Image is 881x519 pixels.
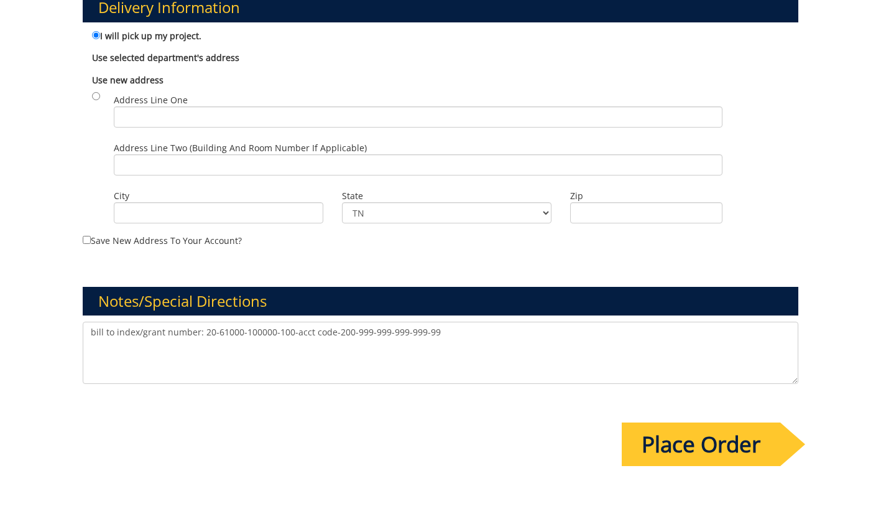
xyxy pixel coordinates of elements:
label: State [342,190,551,202]
b: Use selected department's address [92,52,239,63]
input: Address Line Two (Building and Room Number if applicable) [114,154,722,175]
input: Zip [570,202,722,223]
h3: Notes/Special Directions [83,287,798,316]
input: I will pick up my project. [92,31,100,39]
label: Address Line One [114,94,722,128]
label: Address Line Two (Building and Room Number if applicable) [114,142,722,175]
input: Save new address to your account? [83,236,91,244]
input: City [114,202,323,223]
input: Place Order [622,423,780,466]
label: Zip [570,190,722,202]
label: City [114,190,323,202]
label: I will pick up my project. [92,29,201,42]
input: Address Line One [114,106,722,128]
b: Use new address [92,74,164,86]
